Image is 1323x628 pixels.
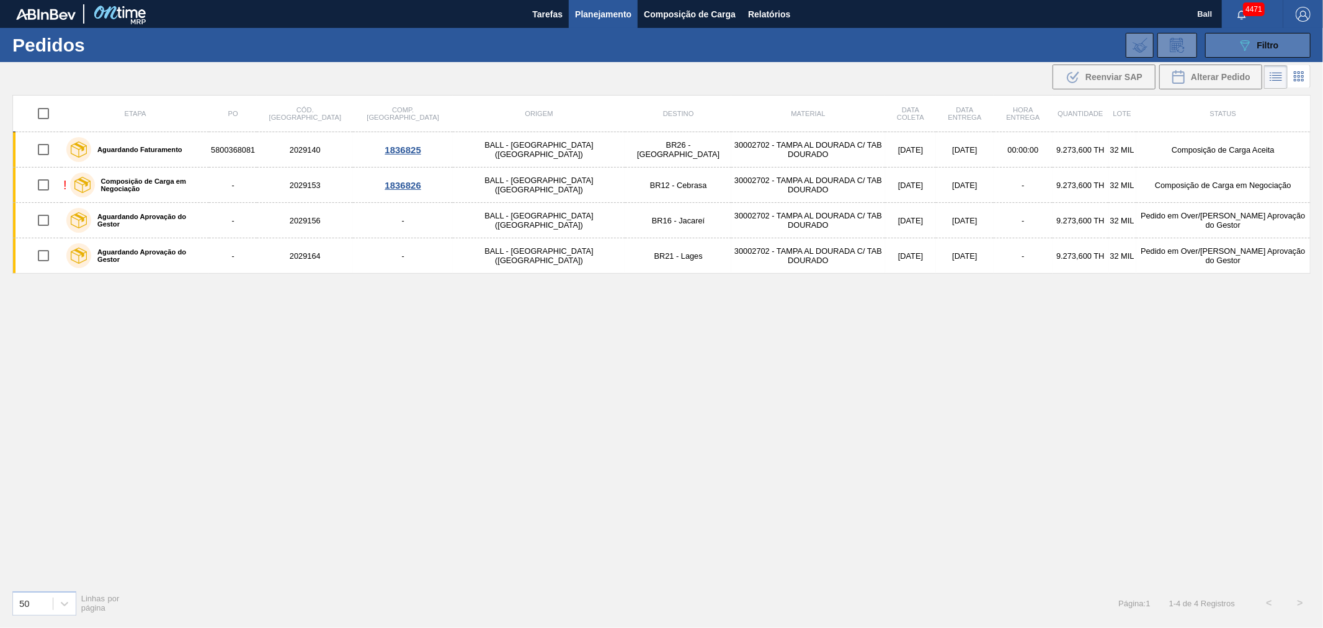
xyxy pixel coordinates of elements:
[453,203,625,238] td: BALL - [GEOGRAPHIC_DATA] ([GEOGRAPHIC_DATA])
[209,168,257,203] td: -
[453,132,625,168] td: BALL - [GEOGRAPHIC_DATA] ([GEOGRAPHIC_DATA])
[1285,588,1316,619] button: >
[19,598,30,609] div: 50
[625,168,731,203] td: BR12 - Cebrasa
[453,238,625,274] td: BALL - [GEOGRAPHIC_DATA] ([GEOGRAPHIC_DATA])
[13,203,1311,238] a: Aguardando Aprovação do Gestor-2029156-BALL - [GEOGRAPHIC_DATA] ([GEOGRAPHIC_DATA])BR16 - Jacareí...
[885,132,936,168] td: [DATE]
[936,203,993,238] td: [DATE]
[525,110,553,117] span: Origem
[936,168,993,203] td: [DATE]
[367,106,439,121] span: Comp. [GEOGRAPHIC_DATA]
[1136,168,1311,203] td: Composição de Carga em Negociação
[1205,33,1311,58] button: Filtro
[1264,65,1288,89] div: Visão em Lista
[532,7,563,22] span: Tarefas
[1254,588,1285,619] button: <
[885,238,936,274] td: [DATE]
[625,238,731,274] td: BR21 - Lages
[257,238,353,274] td: 2029164
[1006,106,1040,121] span: Hora Entrega
[731,168,885,203] td: 30002702 - TAMPA AL DOURADA C/ TAB DOURADO
[1169,599,1235,608] span: 1 - 4 de 4 Registros
[1288,65,1311,89] div: Visão em Cards
[1243,2,1265,16] span: 4471
[731,203,885,238] td: 30002702 - TAMPA AL DOURADA C/ TAB DOURADO
[91,213,204,228] label: Aguardando Aprovação do Gestor
[16,9,76,20] img: TNhmsLtSVTkK8tSr43FrP2fwEKptu5GPRR3wAAAABJRU5ErkJggg==
[1053,65,1156,89] div: Reenviar SAP
[353,238,452,274] td: -
[625,132,731,168] td: BR26 - [GEOGRAPHIC_DATA]
[1058,110,1103,117] span: Quantidade
[731,132,885,168] td: 30002702 - TAMPA AL DOURADA C/ TAB DOURADO
[269,106,341,121] span: Cód. [GEOGRAPHIC_DATA]
[994,132,1053,168] td: 00:00:00
[1108,203,1136,238] td: 32 MIL
[91,248,204,263] label: Aguardando Aprovação do Gestor
[63,178,67,192] div: !
[209,132,257,168] td: 5800368081
[994,203,1053,238] td: -
[1136,132,1311,168] td: Composição de Carga Aceita
[1257,40,1279,50] span: Filtro
[994,168,1053,203] td: -
[748,7,790,22] span: Relatórios
[1118,599,1150,608] span: Página : 1
[257,132,353,168] td: 2029140
[644,7,736,22] span: Composição de Carga
[1210,110,1236,117] span: Status
[1053,238,1108,274] td: 9.273,600 TH
[257,203,353,238] td: 2029156
[95,177,205,192] label: Composição de Carga em Negociação
[994,238,1053,274] td: -
[1053,203,1108,238] td: 9.273,600 TH
[355,180,450,191] div: 1836826
[228,110,238,117] span: PO
[1108,168,1136,203] td: 32 MIL
[625,203,731,238] td: BR16 - Jacareí
[575,7,631,22] span: Planejamento
[1222,6,1262,23] button: Notificações
[1108,238,1136,274] td: 32 MIL
[81,594,120,612] span: Linhas por página
[1136,238,1311,274] td: Pedido em Over/[PERSON_NAME] Aprovação do Gestor
[125,110,146,117] span: Etapa
[1108,132,1136,168] td: 32 MIL
[1296,7,1311,22] img: Logout
[1126,33,1154,58] div: Importar Negociações dos Pedidos
[897,106,924,121] span: Data coleta
[453,168,625,203] td: BALL - [GEOGRAPHIC_DATA] ([GEOGRAPHIC_DATA])
[13,238,1311,274] a: Aguardando Aprovação do Gestor-2029164-BALL - [GEOGRAPHIC_DATA] ([GEOGRAPHIC_DATA])BR21 - Lages30...
[885,203,936,238] td: [DATE]
[1157,33,1197,58] div: Solicitação de Revisão de Pedidos
[663,110,694,117] span: Destino
[12,38,201,52] h1: Pedidos
[1191,72,1250,82] span: Alterar Pedido
[1113,110,1131,117] span: Lote
[355,145,450,155] div: 1836825
[936,238,993,274] td: [DATE]
[1136,203,1311,238] td: Pedido em Over/[PERSON_NAME] Aprovação do Gestor
[209,238,257,274] td: -
[731,238,885,274] td: 30002702 - TAMPA AL DOURADA C/ TAB DOURADO
[13,132,1311,168] a: Aguardando Faturamento58003680812029140BALL - [GEOGRAPHIC_DATA] ([GEOGRAPHIC_DATA])BR26 - [GEOGRA...
[1053,132,1108,168] td: 9.273,600 TH
[257,168,353,203] td: 2029153
[885,168,936,203] td: [DATE]
[791,110,825,117] span: Material
[936,132,993,168] td: [DATE]
[91,146,182,153] label: Aguardando Faturamento
[948,106,981,121] span: Data entrega
[209,203,257,238] td: -
[353,203,452,238] td: -
[1159,65,1262,89] div: Alterar Pedido
[13,168,1311,203] a: !Composição de Carga em Negociação-2029153BALL - [GEOGRAPHIC_DATA] ([GEOGRAPHIC_DATA])BR12 - Cebr...
[1085,72,1143,82] span: Reenviar SAP
[1053,168,1108,203] td: 9.273,600 TH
